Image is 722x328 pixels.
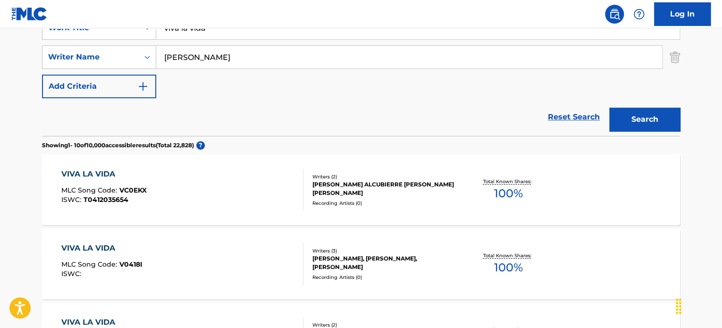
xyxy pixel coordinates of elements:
img: search [609,8,620,20]
div: Recording Artists ( 0 ) [312,274,455,281]
div: Recording Artists ( 0 ) [312,200,455,207]
button: Add Criteria [42,75,156,98]
form: Search Form [42,16,680,136]
a: Public Search [605,5,624,24]
button: Search [609,108,680,131]
div: VIVA LA VIDA [61,243,143,254]
div: Drag [671,292,686,320]
a: VIVA LA VIDAMLC Song Code:V0418IISWC:Writers (3)[PERSON_NAME], [PERSON_NAME], [PERSON_NAME]Record... [42,228,680,299]
img: Delete Criterion [670,45,680,69]
span: ? [196,141,205,150]
p: Total Known Shares: [483,178,533,185]
span: 100 % [494,259,522,276]
a: Log In [654,2,711,26]
div: Writers ( 2 ) [312,173,455,180]
div: [PERSON_NAME] ALCUBIERRE [PERSON_NAME] [PERSON_NAME] [312,180,455,197]
a: VIVA LA VIDAMLC Song Code:VC0EKXISWC:T0412035654Writers (2)[PERSON_NAME] ALCUBIERRE [PERSON_NAME]... [42,154,680,225]
span: T0412035654 [84,195,128,204]
span: VC0EKX [119,186,147,194]
img: 9d2ae6d4665cec9f34b9.svg [137,81,149,92]
span: MLC Song Code : [61,186,119,194]
iframe: Chat Widget [675,283,722,328]
div: Writers ( 3 ) [312,247,455,254]
div: Help [630,5,648,24]
div: VIVA LA VIDA [61,317,148,328]
img: help [633,8,645,20]
span: V0418I [119,260,143,269]
div: Writer Name [48,51,133,63]
p: Showing 1 - 10 of 10,000 accessible results (Total 22,828 ) [42,141,194,150]
a: Reset Search [543,107,604,127]
img: MLC Logo [11,7,48,21]
span: MLC Song Code : [61,260,119,269]
span: ISWC : [61,269,84,278]
div: VIVA LA VIDA [61,168,147,180]
span: 100 % [494,185,522,202]
div: [PERSON_NAME], [PERSON_NAME], [PERSON_NAME] [312,254,455,271]
span: ISWC : [61,195,84,204]
p: Total Known Shares: [483,252,533,259]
